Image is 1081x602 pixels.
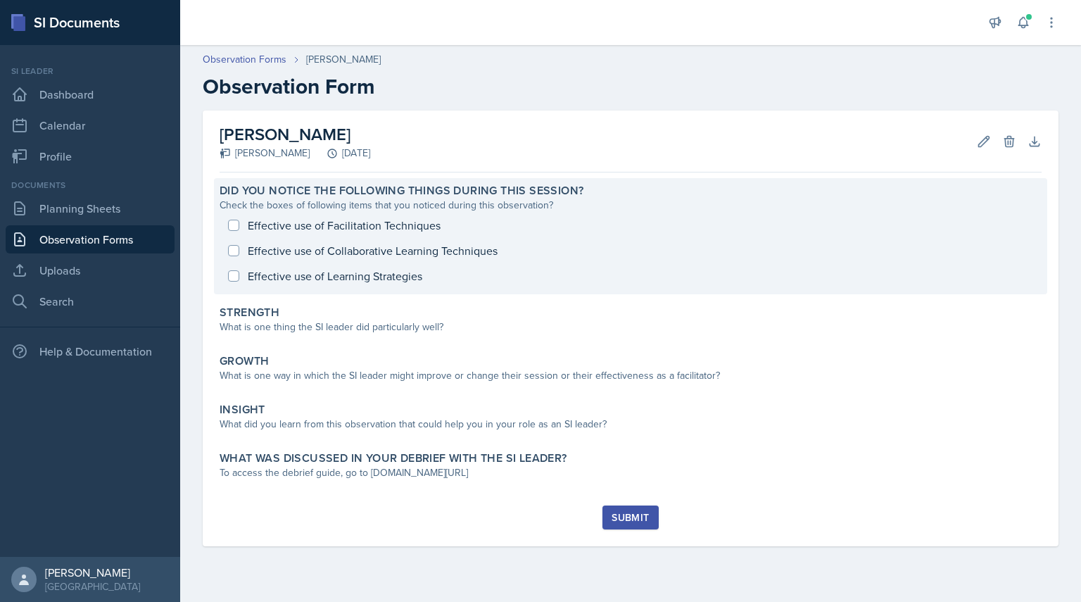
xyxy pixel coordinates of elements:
[220,417,1042,432] div: What did you learn from this observation that could help you in your role as an SI leader?
[220,122,370,147] h2: [PERSON_NAME]
[45,579,140,594] div: [GEOGRAPHIC_DATA]
[203,74,1058,99] h2: Observation Form
[6,111,175,139] a: Calendar
[612,512,649,523] div: Submit
[220,368,1042,383] div: What is one way in which the SI leader might improve or change their session or their effectivene...
[6,142,175,170] a: Profile
[602,506,658,529] button: Submit
[220,184,583,198] label: Did you notice the following things during this session?
[6,194,175,222] a: Planning Sheets
[6,179,175,192] div: Documents
[220,465,1042,480] div: To access the debrief guide, go to [DOMAIN_NAME][URL]
[306,52,381,67] div: [PERSON_NAME]
[220,320,1042,334] div: What is one thing the SI leader did particularly well?
[220,146,310,161] div: [PERSON_NAME]
[220,403,265,417] label: Insight
[6,256,175,284] a: Uploads
[6,80,175,108] a: Dashboard
[6,337,175,365] div: Help & Documentation
[220,354,269,368] label: Growth
[220,451,567,465] label: What was discussed in your debrief with the SI Leader?
[6,287,175,315] a: Search
[6,65,175,77] div: Si leader
[6,225,175,253] a: Observation Forms
[220,198,1042,213] div: Check the boxes of following items that you noticed during this observation?
[220,306,279,320] label: Strength
[45,565,140,579] div: [PERSON_NAME]
[310,146,370,161] div: [DATE]
[203,52,286,67] a: Observation Forms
